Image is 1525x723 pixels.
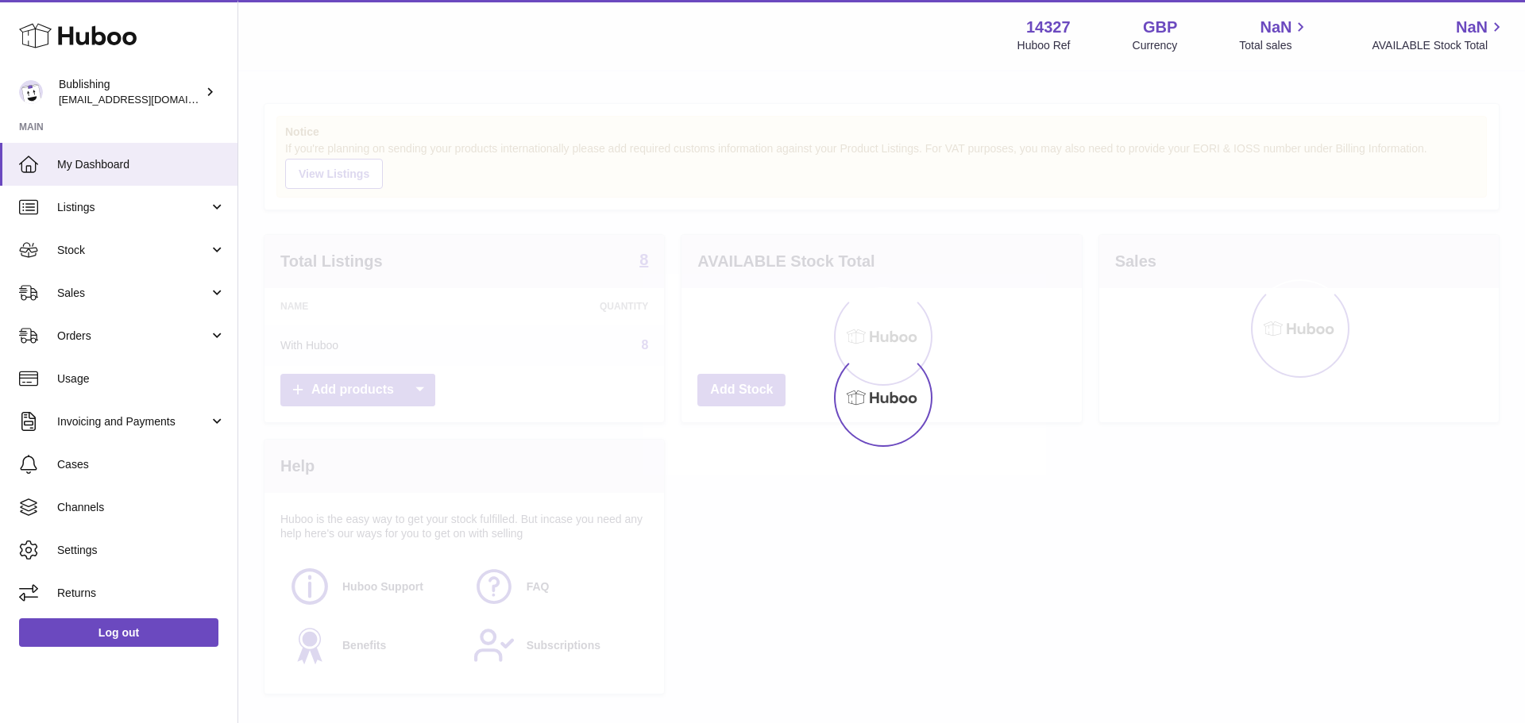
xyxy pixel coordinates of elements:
[57,543,226,558] span: Settings
[1372,17,1506,53] a: NaN AVAILABLE Stock Total
[19,80,43,104] img: internalAdmin-14327@internal.huboo.com
[57,500,226,515] span: Channels
[59,77,202,107] div: Bublishing
[1260,17,1291,38] span: NaN
[19,618,218,647] a: Log out
[57,329,209,344] span: Orders
[1017,38,1071,53] div: Huboo Ref
[57,414,209,429] span: Invoicing and Payments
[57,243,209,258] span: Stock
[57,157,226,172] span: My Dashboard
[1143,17,1177,38] strong: GBP
[57,286,209,301] span: Sales
[57,371,226,386] span: Usage
[1026,17,1071,38] strong: 14327
[1239,38,1310,53] span: Total sales
[59,93,234,106] span: [EMAIL_ADDRESS][DOMAIN_NAME]
[1133,38,1178,53] div: Currency
[57,200,209,215] span: Listings
[57,457,226,472] span: Cases
[57,586,226,601] span: Returns
[1372,38,1506,53] span: AVAILABLE Stock Total
[1456,17,1488,38] span: NaN
[1239,17,1310,53] a: NaN Total sales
